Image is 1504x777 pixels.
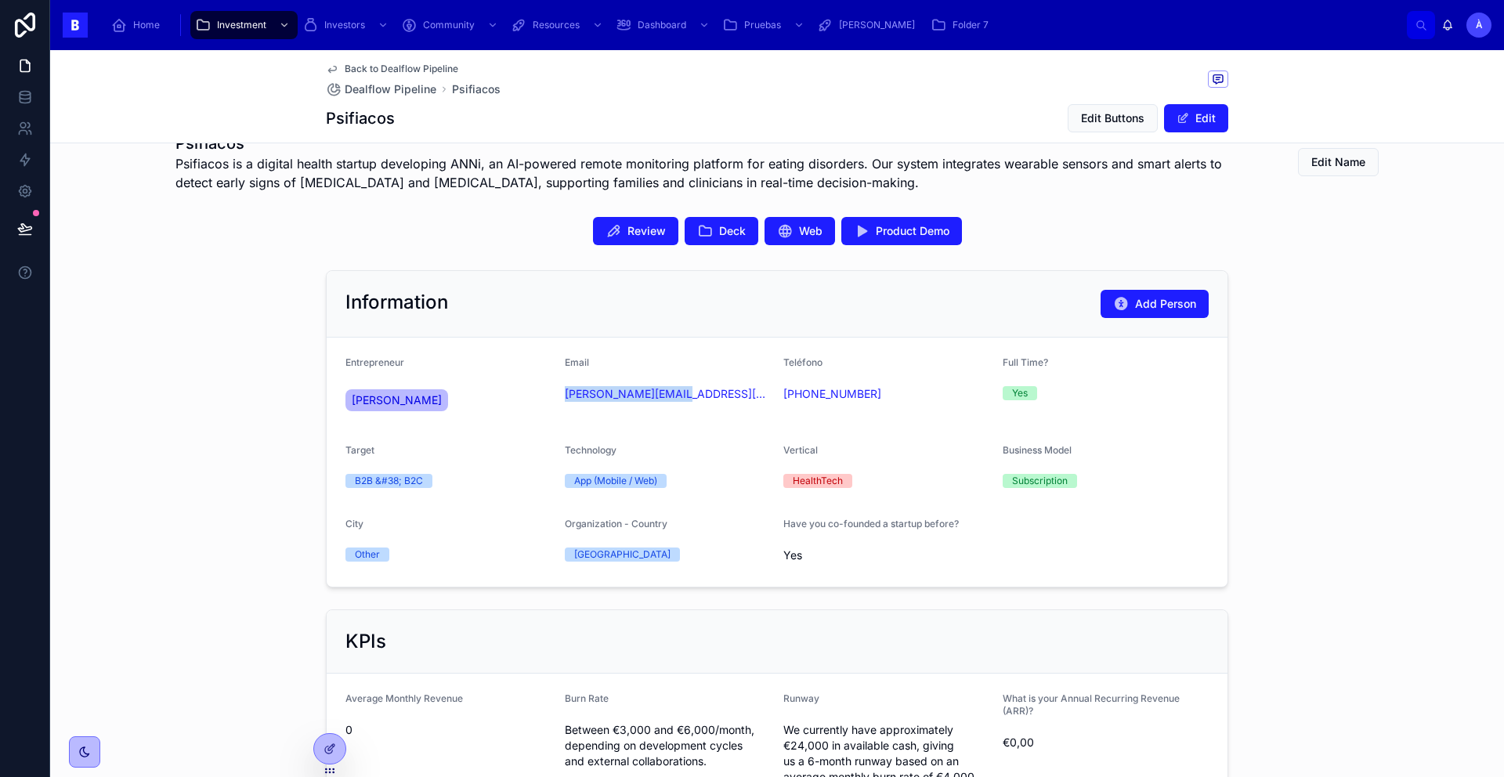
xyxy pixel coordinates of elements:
[565,444,616,456] span: Technology
[298,11,396,39] a: Investors
[190,11,298,39] a: Investment
[744,19,781,31] span: Pruebas
[1012,474,1068,488] div: Subscription
[783,444,818,456] span: Vertical
[565,692,609,704] span: Burn Rate
[783,356,822,368] span: Teléfono
[876,223,949,239] span: Product Demo
[326,81,436,97] a: Dealflow Pipeline
[217,19,266,31] span: Investment
[1081,110,1144,126] span: Edit Buttons
[799,223,822,239] span: Web
[1012,386,1028,400] div: Yes
[345,81,436,97] span: Dealflow Pipeline
[565,518,667,529] span: Organization - Country
[345,63,458,75] span: Back to Dealflow Pipeline
[841,217,962,245] button: Product Demo
[783,692,819,704] span: Runway
[1298,148,1379,176] button: Edit Name
[839,19,915,31] span: [PERSON_NAME]
[953,19,989,31] span: Folder 7
[793,474,843,488] div: HealthTech
[1476,19,1483,31] span: À
[324,19,365,31] span: Investors
[627,223,666,239] span: Review
[565,356,589,368] span: Email
[1003,356,1048,368] span: Full Time?
[1003,444,1072,456] span: Business Model
[812,11,926,39] a: [PERSON_NAME]
[506,11,611,39] a: Resources
[574,474,657,488] div: App (Mobile / Web)
[63,13,88,38] img: App logo
[593,217,678,245] button: Review
[452,81,501,97] a: Psifiacos
[1101,290,1209,318] button: Add Person
[107,11,171,39] a: Home
[783,518,959,529] span: Have you co-founded a startup before?
[533,19,580,31] span: Resources
[611,11,718,39] a: Dashboard
[100,8,1407,42] div: scrollable content
[638,19,686,31] span: Dashboard
[783,548,990,563] span: Yes
[685,217,758,245] button: Deck
[1068,104,1158,132] button: Edit Buttons
[765,217,835,245] button: Web
[345,692,463,704] span: Average Monthly Revenue
[574,548,671,562] div: [GEOGRAPHIC_DATA]
[345,356,404,368] span: Entrepreneur
[926,11,1000,39] a: Folder 7
[345,629,386,654] h2: KPIs
[175,132,1261,154] h1: Psifiacos
[355,548,380,562] div: Other
[1003,735,1209,750] span: €0,00
[1003,692,1180,717] span: What is your Annual Recurring Revenue (ARR)?
[423,19,475,31] span: Community
[1135,296,1196,312] span: Add Person
[345,722,552,738] span: 0
[1311,154,1365,170] span: Edit Name
[565,722,772,769] span: Between €3,000 and €6,000/month, depending on development cycles and external collaborations.
[1164,104,1228,132] button: Edit
[345,389,448,411] a: [PERSON_NAME]
[326,107,395,129] h1: Psifiacos
[345,444,374,456] span: Target
[345,290,448,315] h2: Information
[133,19,160,31] span: Home
[565,386,772,402] a: [PERSON_NAME][EMAIL_ADDRESS][DOMAIN_NAME]
[175,154,1261,192] span: Psifiacos is a digital health startup developing ANNi, an AI-powered remote monitoring platform f...
[355,474,423,488] div: B2B &#38; B2C
[352,392,442,408] span: [PERSON_NAME]
[718,11,812,39] a: Pruebas
[396,11,506,39] a: Community
[783,386,881,402] a: [PHONE_NUMBER]
[326,63,458,75] a: Back to Dealflow Pipeline
[719,223,746,239] span: Deck
[345,518,363,529] span: City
